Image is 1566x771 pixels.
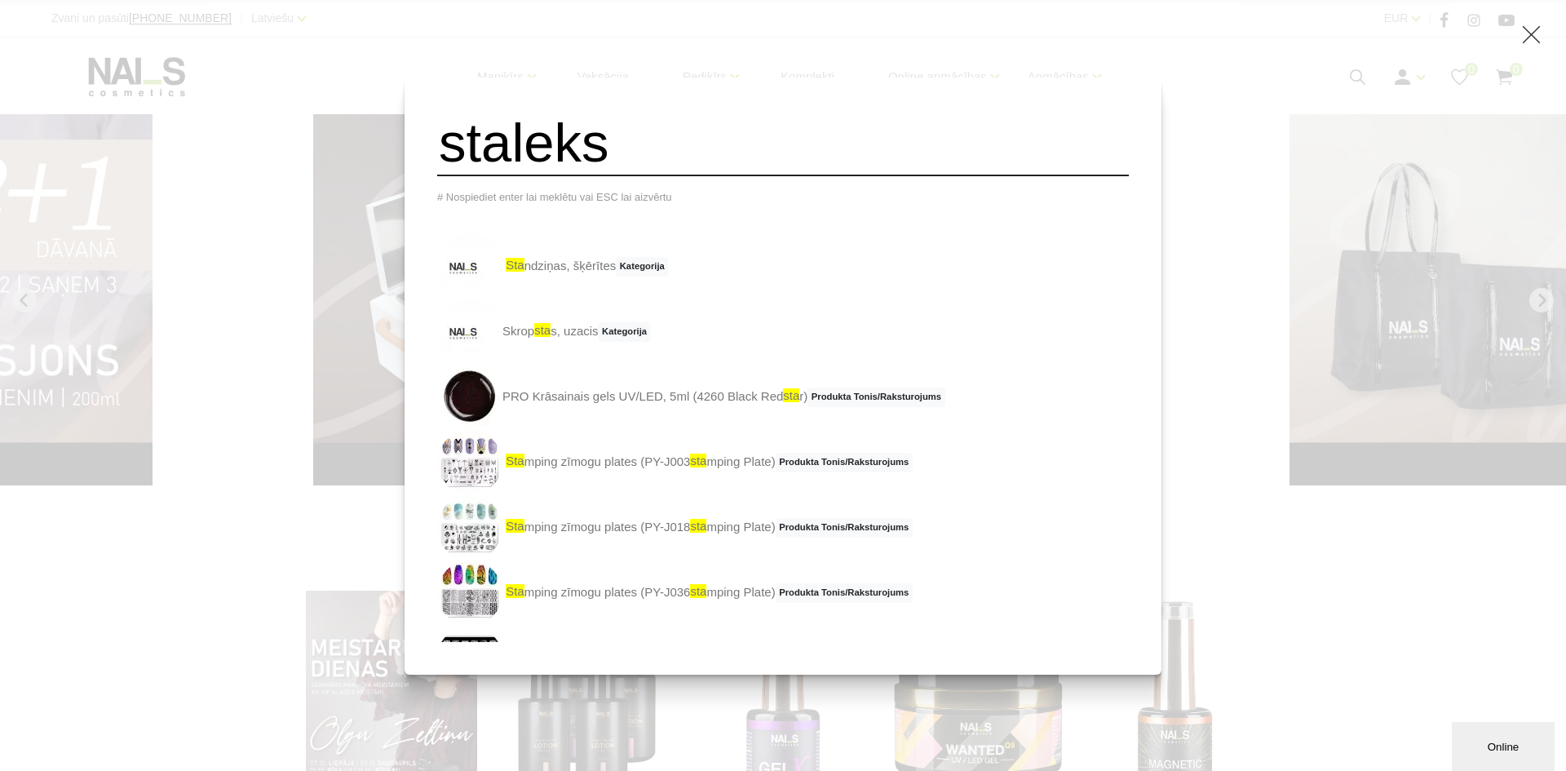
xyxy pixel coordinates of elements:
span: sta [506,258,524,272]
img: Augstas kvalitātes krāsainie geli ar 4D pigmentu un piesātinātu toni. Dod iespēju zīmēt smalkas l... [437,365,502,430]
span: Kategorija [616,257,668,277]
span: # Nospiediet enter lai meklētu vai ESC lai aizvērtu [437,191,672,203]
a: stamping zīmogu plates (PY-J003stamping Plate)Produkta Tonis/Raksturojums [437,430,913,495]
span: sta [690,519,706,533]
span: Produkta Tonis/Raksturojums [776,518,913,538]
span: Kategorija [599,322,651,342]
a: PRO Krāsainais gels UV/LED, 5ml (4260 Black Redstar)Produkta Tonis/Raksturojums [437,365,945,430]
span: Produkta Tonis/Raksturojums [807,388,944,407]
span: sta [690,584,706,598]
span: Produkta Tonis/Raksturojums [776,583,913,603]
input: Meklēt produktus ... [437,110,1129,176]
img: Metāla zīmogošanas plate. Augstas kvalitātes gravējums garantē pat vismazāko detaļu atspiedumu. P... [437,495,502,561]
img: Metāla zīmogošanas plate. Augstas kvalitātes gravējums garantē pat vismazāko detaļu atspiedumu. P... [437,430,502,495]
a: stamping zīmogu plates (YICAI-60stamping Plate)Produkta Tonis/Raksturojums [437,626,917,691]
span: sta [506,519,524,533]
span: sta [506,454,524,467]
img: Metāla zīmogošanas plate. Augstas kvalitātes gravējums garantē pat vismazāko detaļu atspiedumu. P... [437,561,502,626]
a: standziņas, šķērītesKategorija [437,234,668,299]
span: Produkta Tonis/Raksturojums [776,453,913,472]
span: sta [534,323,551,337]
span: sta [690,454,706,467]
iframe: chat widget [1452,719,1558,771]
img: Metāla zīmogošanas plate. Augstas kvalitātes gravējums garantē pat vismazāko detaļu atspiedumu. P... [437,626,502,691]
a: stamping zīmogu plates (PY-J036stamping Plate)Produkta Tonis/Raksturojums [437,561,913,626]
a: stamping zīmogu plates (PY-J018stamping Plate)Produkta Tonis/Raksturojums [437,495,913,561]
a: Skropstas, uzacisKategorija [437,299,651,365]
span: sta [506,584,524,598]
span: sta [783,388,799,402]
